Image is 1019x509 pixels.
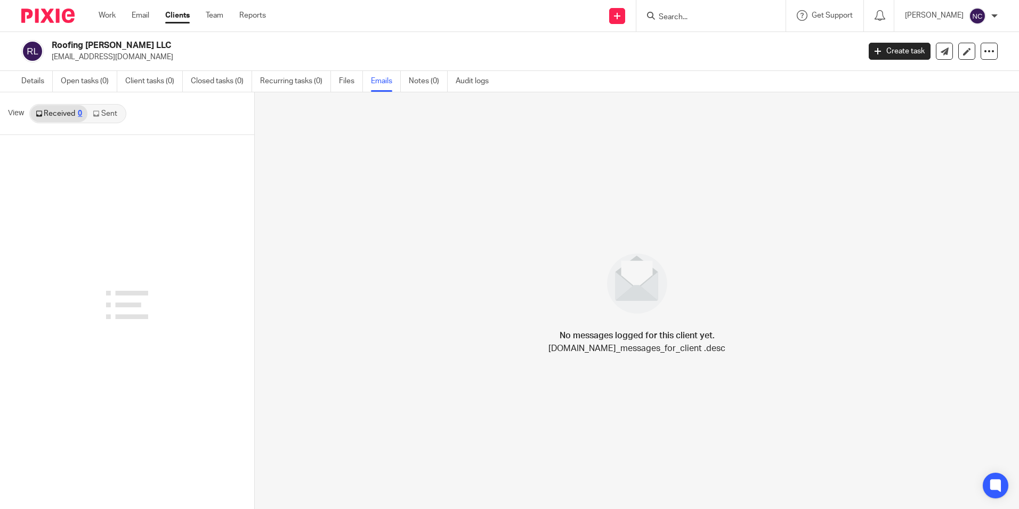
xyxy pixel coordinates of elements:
[869,43,931,60] a: Create task
[87,105,125,122] a: Sent
[30,105,87,122] a: Received0
[21,71,53,92] a: Details
[21,9,75,23] img: Pixie
[371,71,401,92] a: Emails
[409,71,448,92] a: Notes (0)
[969,7,986,25] img: svg%3E
[52,40,692,51] h2: Roofing [PERSON_NAME] LLC
[260,71,331,92] a: Recurring tasks (0)
[812,12,853,19] span: Get Support
[206,10,223,21] a: Team
[191,71,252,92] a: Closed tasks (0)
[600,246,674,321] img: image
[52,52,853,62] p: [EMAIL_ADDRESS][DOMAIN_NAME]
[132,10,149,21] a: Email
[548,342,725,355] p: [DOMAIN_NAME]_messages_for_client .desc
[78,110,82,117] div: 0
[339,71,363,92] a: Files
[658,13,754,22] input: Search
[125,71,183,92] a: Client tasks (0)
[239,10,266,21] a: Reports
[61,71,117,92] a: Open tasks (0)
[456,71,497,92] a: Audit logs
[99,10,116,21] a: Work
[560,329,715,342] h4: No messages logged for this client yet.
[8,108,24,119] span: View
[905,10,964,21] p: [PERSON_NAME]
[165,10,190,21] a: Clients
[21,40,44,62] img: svg%3E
